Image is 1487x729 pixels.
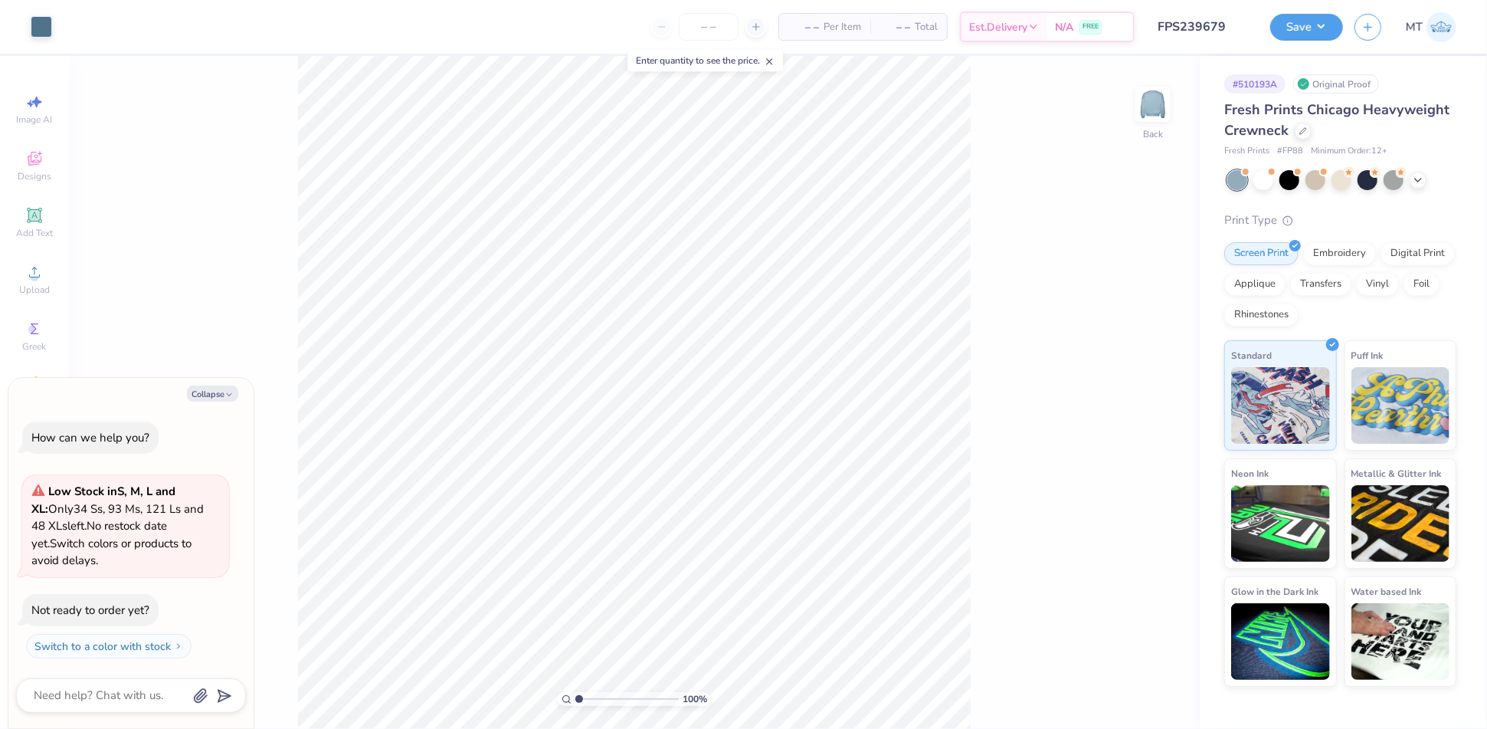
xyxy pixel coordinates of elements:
div: Enter quantity to see the price. [627,50,783,71]
span: Metallic & Glitter Ink [1351,465,1442,481]
span: Minimum Order: 12 + [1311,145,1387,158]
span: Fresh Prints Chicago Heavyweight Crewneck [1224,100,1449,140]
img: Michelle Tapire [1426,12,1456,42]
span: Designs [18,170,51,182]
span: Standard [1231,347,1272,363]
div: Print Type [1224,212,1456,229]
div: Not ready to order yet? [31,603,149,618]
input: – – [679,13,739,41]
div: How can we help you? [31,430,149,445]
span: MT [1406,18,1423,36]
div: Applique [1224,273,1286,296]
span: Est. Delivery [969,19,1027,35]
span: – – [879,19,910,35]
span: Per Item [824,19,861,35]
div: Screen Print [1224,242,1299,265]
img: Glow in the Dark Ink [1231,603,1330,680]
img: Switch to a color with stock [174,642,183,651]
span: N/A [1055,19,1073,35]
img: Standard [1231,367,1330,444]
button: Save [1270,14,1343,41]
span: Fresh Prints [1224,145,1269,158]
span: – – [788,19,819,35]
div: Foil [1403,273,1440,296]
button: Switch to a color with stock [26,634,192,658]
span: # FP88 [1277,145,1303,158]
span: Upload [19,284,50,296]
img: Back [1138,89,1168,120]
span: Greek [23,340,47,353]
img: Metallic & Glitter Ink [1351,485,1450,562]
img: Neon Ink [1231,485,1330,562]
span: 100 % [683,692,707,706]
div: Digital Print [1381,242,1455,265]
input: Untitled Design [1146,11,1259,42]
div: Original Proof [1293,74,1379,94]
a: MT [1406,12,1456,42]
span: Only 34 Ss, 93 Ms, 121 Ls and 48 XLs left. Switch colors or products to avoid delays. [31,484,204,568]
span: Add Text [16,227,53,239]
span: Image AI [17,113,53,126]
span: Neon Ink [1231,465,1269,481]
strong: Low Stock in S, M, L and XL : [31,484,175,517]
button: Collapse [187,386,238,402]
div: Embroidery [1303,242,1376,265]
span: FREE [1082,21,1099,32]
div: Vinyl [1356,273,1399,296]
img: Puff Ink [1351,367,1450,444]
img: Water based Ink [1351,603,1450,680]
span: No restock date yet. [31,518,167,551]
span: Glow in the Dark Ink [1231,583,1318,599]
div: # 510193A [1224,74,1286,94]
div: Transfers [1290,273,1351,296]
span: Total [915,19,938,35]
div: Rhinestones [1224,304,1299,327]
div: Back [1143,127,1163,141]
span: Water based Ink [1351,583,1422,599]
span: Puff Ink [1351,347,1384,363]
